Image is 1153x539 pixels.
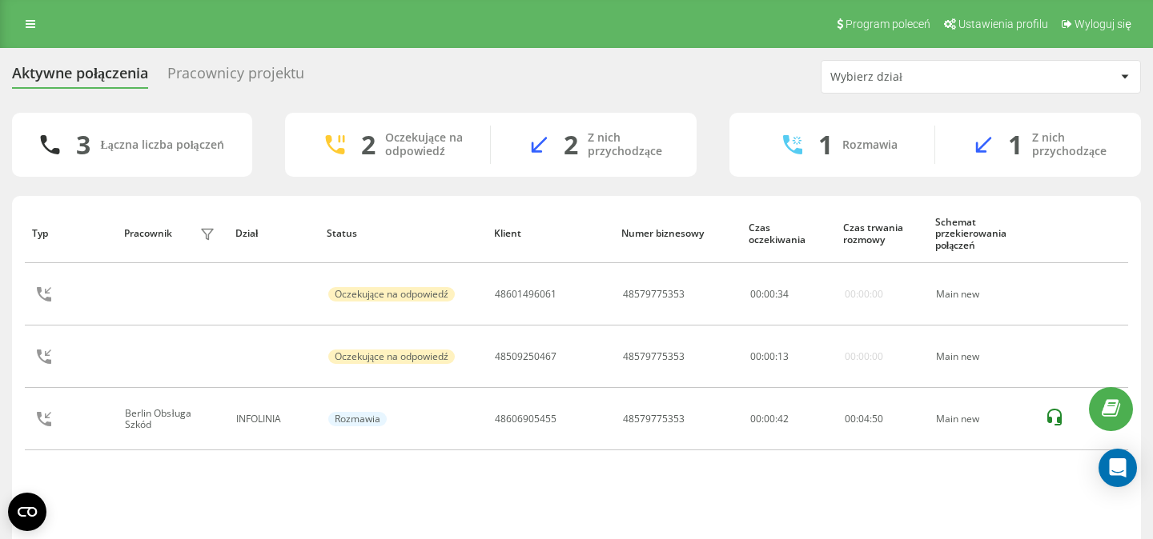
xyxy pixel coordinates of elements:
[749,222,828,246] div: Czas oczekiwania
[750,289,789,300] div: : :
[328,349,455,364] div: Oczekujące na odpowiedź
[845,289,883,300] div: 00:00:00
[845,413,883,425] div: : :
[12,65,148,90] div: Aktywne połączenia
[750,413,827,425] div: 00:00:42
[1075,18,1131,30] span: Wyloguj się
[1032,131,1117,158] div: Z nich przychodzące
[495,289,556,300] div: 48601496061
[846,18,930,30] span: Program poleceń
[328,412,387,426] div: Rozmawia
[623,413,685,425] div: 48579775353
[845,351,883,362] div: 00:00:00
[76,130,90,160] div: 3
[843,222,920,246] div: Czas trwania rozmowy
[750,349,761,363] span: 00
[32,228,109,239] div: Typ
[777,287,789,301] span: 34
[764,287,775,301] span: 00
[935,217,1029,251] div: Schemat przekierowania połączeń
[623,289,685,300] div: 48579775353
[621,228,733,239] div: Numer biznesowy
[845,412,856,425] span: 00
[936,413,1027,425] div: Main new
[494,228,606,239] div: Klient
[818,130,833,160] div: 1
[125,408,195,431] div: Berlin Obsługa Szkód
[750,351,789,362] div: : :
[564,130,578,160] div: 2
[167,65,304,90] div: Pracownicy projektu
[750,287,761,301] span: 00
[495,413,556,425] div: 48606905455
[495,351,556,362] div: 48509250467
[958,18,1048,30] span: Ustawienia profilu
[936,351,1027,362] div: Main new
[327,228,479,239] div: Status
[1008,130,1022,160] div: 1
[235,228,312,239] div: Dział
[1099,449,1137,487] div: Open Intercom Messenger
[328,287,455,301] div: Oczekujące na odpowiedź
[236,413,310,425] div: INFOLINIA
[872,412,883,425] span: 50
[764,349,775,363] span: 00
[361,130,376,160] div: 2
[385,131,466,158] div: Oczekujące na odpowiedź
[777,349,789,363] span: 13
[858,412,870,425] span: 04
[842,138,898,152] div: Rozmawia
[936,289,1027,300] div: Main new
[623,351,685,362] div: 48579775353
[124,228,172,239] div: Pracownik
[588,131,673,158] div: Z nich przychodzące
[100,138,223,152] div: Łączna liczba połączeń
[830,70,1022,84] div: Wybierz dział
[8,493,46,531] button: Open CMP widget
